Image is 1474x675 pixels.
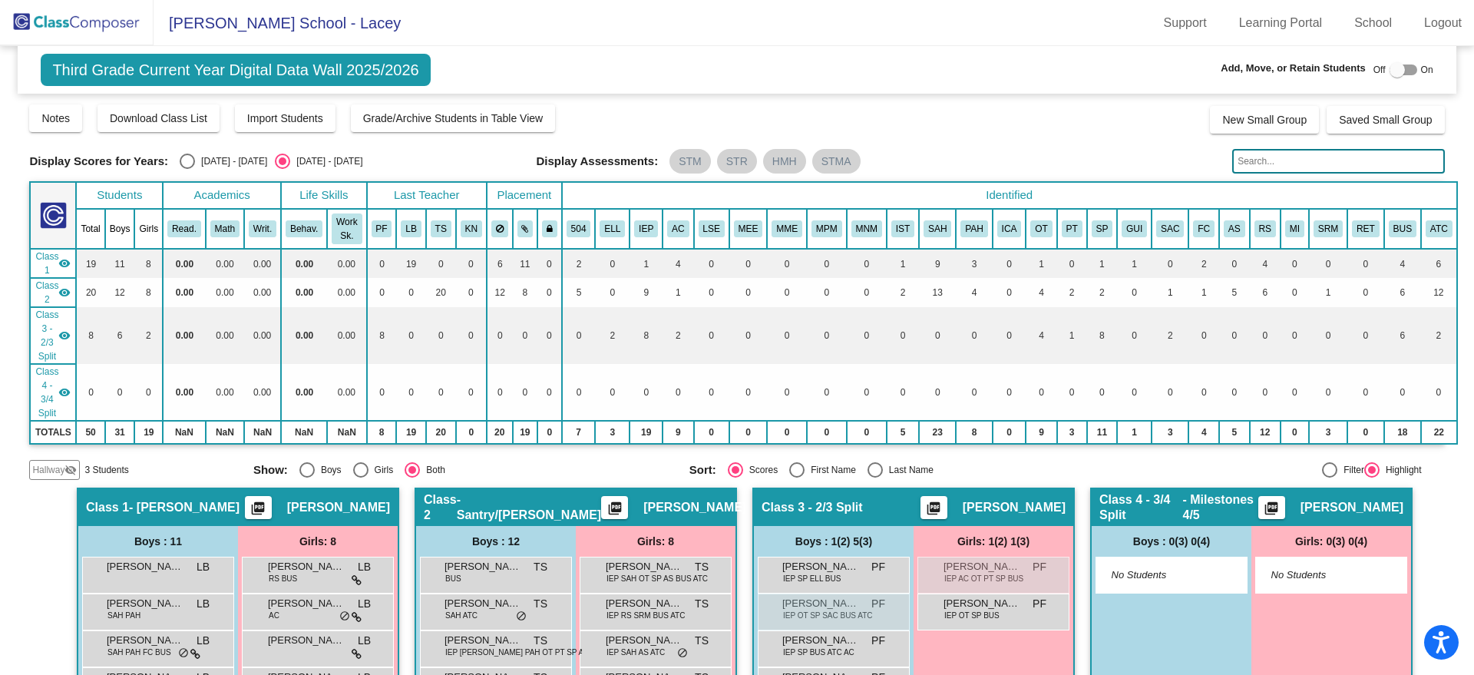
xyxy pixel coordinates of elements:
[1342,11,1404,35] a: School
[351,104,556,132] button: Grade/Archive Students in Table View
[847,209,887,249] th: MCAS Not Meeting Expectations
[1250,249,1281,278] td: 4
[1254,220,1276,237] button: RS
[562,249,596,278] td: 2
[956,209,992,249] th: Parent Attention High
[1117,364,1152,421] td: 0
[1224,220,1245,237] button: AS
[1219,307,1250,364] td: 0
[1026,278,1056,307] td: 4
[1281,307,1309,364] td: 0
[30,249,76,278] td: Laurie Bratt - Bratt
[487,278,513,307] td: 12
[1057,364,1087,421] td: 0
[920,496,947,519] button: Print Students Details
[993,364,1026,421] td: 0
[537,278,562,307] td: 0
[717,149,757,174] mat-chip: STR
[847,278,887,307] td: 0
[41,54,430,86] span: Third Grade Current Year Digital Data Wall 2025/2026
[163,364,206,421] td: 0.00
[244,278,281,307] td: 0.00
[729,249,768,278] td: 0
[694,364,729,421] td: 0
[30,364,76,421] td: Krissy Nowell - Milestones 4/5
[1281,249,1309,278] td: 0
[807,278,847,307] td: 0
[1057,209,1087,249] th: Physical Therapy
[396,278,425,307] td: 0
[537,364,562,421] td: 0
[281,182,366,209] th: Life Skills
[807,307,847,364] td: 0
[1384,307,1421,364] td: 6
[919,364,956,421] td: 0
[244,364,281,421] td: 0.00
[401,220,421,237] button: LB
[1117,307,1152,364] td: 0
[35,365,58,420] span: Class 4 - 3/4 Split
[887,307,919,364] td: 0
[1389,220,1416,237] button: BUS
[562,278,596,307] td: 5
[426,209,456,249] th: Taylor Santry
[887,209,919,249] th: Instructional Support Team
[210,220,240,237] button: Math
[729,364,768,421] td: 0
[537,249,562,278] td: 0
[956,307,992,364] td: 0
[35,279,58,306] span: Class 2
[1222,114,1307,126] span: New Small Group
[997,220,1022,237] button: ICA
[134,209,163,249] th: Girls
[1384,209,1421,249] th: Bus Student
[1092,220,1113,237] button: SP
[456,249,487,278] td: 0
[1309,364,1347,421] td: 0
[1026,209,1056,249] th: Occupational Therapy
[887,364,919,421] td: 0
[807,364,847,421] td: 0
[327,249,366,278] td: 0.00
[1347,307,1384,364] td: 0
[1421,278,1457,307] td: 12
[767,249,807,278] td: 0
[1347,364,1384,421] td: 0
[595,249,630,278] td: 0
[1087,278,1118,307] td: 2
[1421,209,1457,249] th: Attention Concern
[1152,249,1188,278] td: 0
[1087,209,1118,249] th: Speech
[1250,278,1281,307] td: 6
[327,307,366,364] td: 0.00
[537,209,562,249] th: Keep with teacher
[35,308,58,363] span: Class 3 - 2/3 Split
[513,209,538,249] th: Keep with students
[1250,307,1281,364] td: 0
[163,421,206,444] td: NaN
[35,250,58,277] span: Class 1
[993,249,1026,278] td: 0
[1421,364,1457,421] td: 0
[1281,278,1309,307] td: 0
[206,364,244,421] td: 0.00
[600,220,625,237] button: ELL
[249,500,267,521] mat-icon: picture_as_pdf
[667,220,689,237] button: AC
[694,249,729,278] td: 0
[630,364,663,421] td: 0
[244,249,281,278] td: 0.00
[1117,249,1152,278] td: 1
[1152,209,1188,249] th: School Adjustment
[767,278,807,307] td: 0
[396,249,425,278] td: 19
[1347,278,1384,307] td: 0
[105,421,135,444] td: 31
[1221,61,1366,76] span: Add, Move, or Retain Students
[367,278,397,307] td: 0
[956,278,992,307] td: 4
[513,249,538,278] td: 11
[1030,220,1052,237] button: OT
[1087,249,1118,278] td: 1
[1026,364,1056,421] td: 0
